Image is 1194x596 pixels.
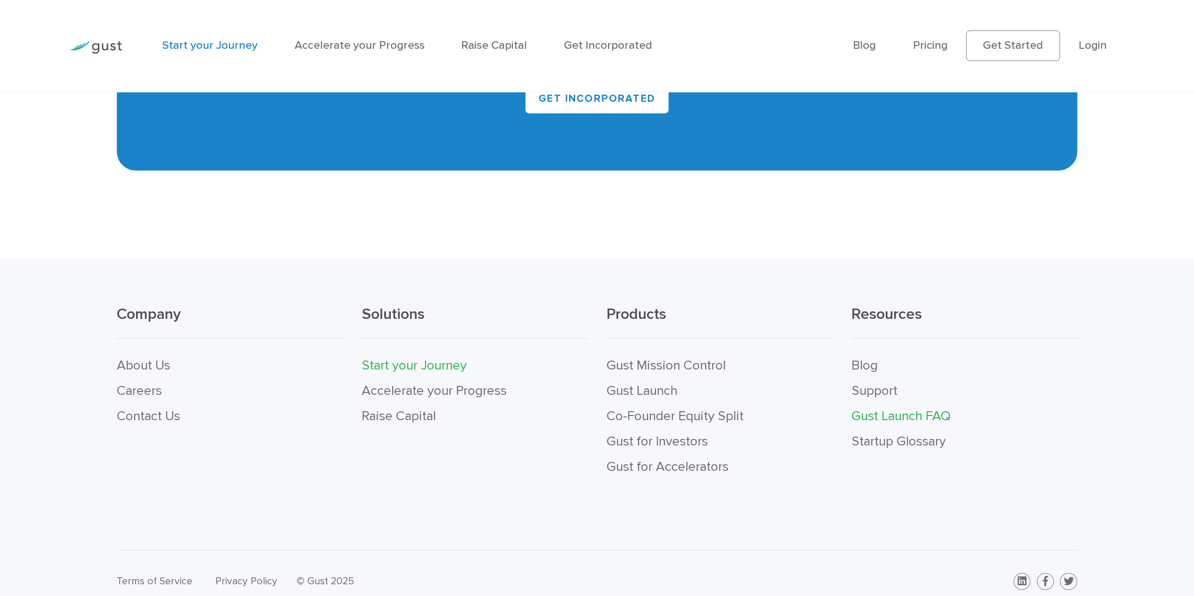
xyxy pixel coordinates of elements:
[362,383,507,399] a: Accelerate your Progress
[852,433,946,449] a: Startup Glossary
[525,83,669,113] a: GET INCORPORATED
[607,304,832,339] h3: Products
[852,304,1077,339] h3: Resources
[852,408,951,424] a: Gust Launch FAQ
[607,383,677,399] a: Gust Launch
[215,575,277,587] a: Privacy Policy
[966,30,1060,60] a: Get Started
[852,357,878,373] a: Blog
[607,433,708,449] a: Gust for Investors
[607,357,726,373] a: Gust Mission Control
[117,575,192,587] a: Terms of Service
[853,38,876,52] a: Blog
[852,383,897,399] a: Support
[607,408,744,424] a: Co-Founder Equity Split
[1078,38,1106,52] a: Login
[117,408,180,424] a: Contact Us
[564,38,652,52] a: Get Incorporated
[117,357,170,373] a: About Us
[607,459,729,475] a: Gust for Accelerators
[117,383,162,399] a: Careers
[295,38,425,52] a: Accelerate your Progress
[362,408,436,424] a: Raise Capital
[297,573,588,590] div: © Gust 2025
[362,357,467,373] a: Start your Journey
[162,38,258,52] a: Start your Journey
[69,41,122,54] img: Gust Logo
[117,304,342,339] h3: Company
[461,38,527,52] a: Raise Capital
[913,38,947,52] a: Pricing
[362,304,587,339] h3: Solutions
